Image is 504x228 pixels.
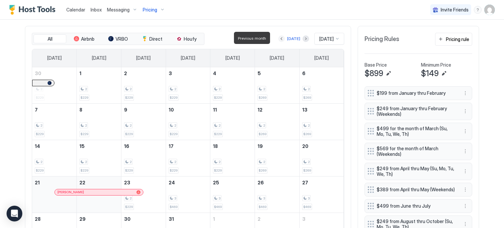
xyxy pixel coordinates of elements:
[474,6,482,14] div: menu
[213,107,217,113] span: 11
[219,196,220,200] span: 3
[461,147,469,155] button: More options
[278,35,285,42] button: Previous month
[169,143,174,149] span: 17
[32,213,76,225] a: December 28, 2025
[121,176,166,189] a: December 23, 2025
[169,216,174,222] span: 31
[365,103,472,120] div: $249 from January thru February (Weekends) menu
[115,36,128,42] span: VRBO
[85,87,87,91] span: 2
[255,140,299,152] a: December 19, 2025
[255,67,300,104] td: December 5, 2025
[7,206,22,221] div: Open Intercom Messenger
[214,95,222,100] span: $229
[9,5,58,15] div: Host Tools Logo
[255,104,299,116] a: December 12, 2025
[219,49,246,67] a: Thursday
[259,205,266,209] span: $469
[213,180,219,185] span: 25
[286,35,301,43] button: [DATE]
[130,196,132,200] span: 2
[287,36,300,42] div: [DATE]
[121,140,166,176] td: December 16, 2025
[225,55,240,61] span: [DATE]
[35,143,40,149] span: 14
[263,160,265,164] span: 2
[303,132,311,136] span: $269
[259,168,266,173] span: $269
[213,71,216,76] span: 4
[214,205,222,209] span: $469
[258,143,263,149] span: 19
[461,167,469,175] button: More options
[149,36,162,42] span: Direct
[77,104,121,116] a: December 8, 2025
[77,213,121,225] a: December 29, 2025
[80,168,88,173] span: $229
[35,216,41,222] span: 28
[210,140,255,176] td: December 18, 2025
[308,123,310,128] span: 2
[461,89,469,97] div: menu
[77,140,121,176] td: December 15, 2025
[365,69,383,78] span: $899
[143,7,157,13] span: Pricing
[302,216,305,222] span: 3
[461,89,469,97] button: More options
[166,67,210,104] td: December 3, 2025
[299,176,344,213] td: December 27, 2025
[214,168,222,173] span: $229
[102,34,135,44] button: VRBO
[377,187,455,193] span: $389 from April thru May (Weekends)
[32,176,77,213] td: December 21, 2025
[302,71,305,76] span: 6
[184,36,197,42] span: Houfy
[166,176,210,189] a: December 24, 2025
[213,143,218,149] span: 18
[36,168,44,173] span: $229
[308,196,310,200] span: 3
[258,216,261,222] span: 2
[121,103,166,140] td: December 9, 2025
[461,127,469,135] div: menu
[121,67,166,79] a: December 2, 2025
[299,67,344,104] td: December 6, 2025
[365,143,472,160] div: $569 for the month of March (Weekends) menu
[461,220,469,228] div: menu
[85,49,113,67] a: Monday
[377,203,455,209] span: $499 from June thru July
[81,36,94,42] span: Airbnb
[308,87,310,91] span: 2
[461,186,469,194] div: menu
[213,216,215,222] span: 1
[77,176,121,213] td: December 22, 2025
[32,33,204,45] div: tab-group
[308,160,310,164] span: 2
[174,49,202,67] a: Wednesday
[166,213,210,225] a: December 31, 2025
[263,49,291,67] a: Friday
[125,205,133,209] span: $229
[300,104,344,116] a: December 13, 2025
[219,87,220,91] span: 2
[85,123,87,128] span: 2
[377,166,455,177] span: $249 from April thru May (Su, Mo, Tu, We, Th)
[258,107,262,113] span: 12
[170,168,178,173] span: $229
[79,71,81,76] span: 1
[446,36,469,43] div: Pricing rule
[461,147,469,155] div: menu
[303,205,311,209] span: $469
[166,176,210,213] td: December 24, 2025
[385,70,392,77] button: Edit
[48,36,52,42] span: All
[263,87,265,91] span: 2
[365,123,472,140] div: $499 for the month of March (Su, Mo, Tu, We, Th) menu
[85,160,87,164] span: 2
[461,202,469,210] div: menu
[302,180,308,185] span: 27
[461,167,469,175] div: menu
[32,140,76,152] a: December 14, 2025
[210,103,255,140] td: December 11, 2025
